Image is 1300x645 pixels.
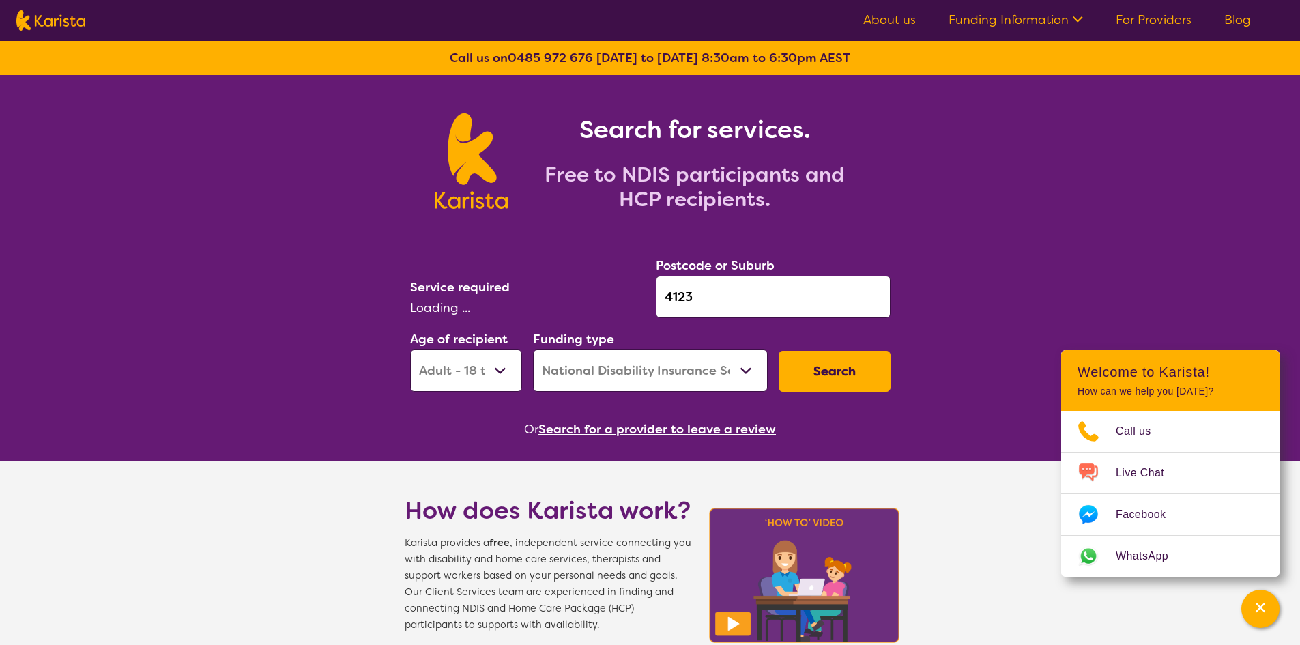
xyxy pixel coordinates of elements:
[656,257,775,274] label: Postcode or Suburb
[405,494,691,527] h1: How does Karista work?
[779,351,891,392] button: Search
[16,10,85,31] img: Karista logo
[656,276,891,318] input: Type
[1241,590,1280,628] button: Channel Menu
[533,331,614,347] label: Funding type
[1116,463,1181,483] span: Live Chat
[450,50,850,66] b: Call us on [DATE] to [DATE] 8:30am to 6:30pm AEST
[863,12,916,28] a: About us
[1061,350,1280,577] div: Channel Menu
[410,331,508,347] label: Age of recipient
[1116,504,1182,525] span: Facebook
[435,113,508,209] img: Karista logo
[405,535,691,633] span: Karista provides a , independent service connecting you with disability and home care services, t...
[1078,364,1263,380] h2: Welcome to Karista!
[1061,536,1280,577] a: Web link opens in a new tab.
[410,279,510,296] label: Service required
[1116,12,1191,28] a: For Providers
[1116,546,1185,567] span: WhatsApp
[949,12,1083,28] a: Funding Information
[1116,421,1168,442] span: Call us
[1224,12,1251,28] a: Blog
[524,419,538,440] span: Or
[524,162,865,212] h2: Free to NDIS participants and HCP recipients.
[508,50,593,66] a: 0485 972 676
[410,298,645,318] div: Loading ...
[524,113,865,146] h1: Search for services.
[1061,411,1280,577] ul: Choose channel
[1078,386,1263,397] p: How can we help you [DATE]?
[489,536,510,549] b: free
[538,419,776,440] button: Search for a provider to leave a review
